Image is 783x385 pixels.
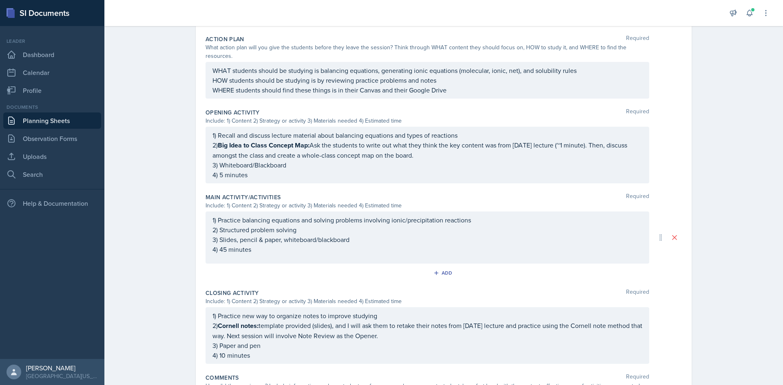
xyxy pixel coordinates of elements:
a: Planning Sheets [3,112,101,129]
p: WHAT students should be studying is balancing equations, generating ionic equations (molecular, i... [212,66,642,75]
span: Required [626,374,649,382]
span: Required [626,108,649,117]
div: Include: 1) Content 2) Strategy or activity 3) Materials needed 4) Estimated time [206,201,649,210]
label: Comments [206,374,239,382]
label: Opening Activity [206,108,260,117]
div: Add [435,270,453,276]
span: Required [626,35,649,43]
p: 4) 5 minutes [212,170,642,180]
span: Required [626,193,649,201]
div: [PERSON_NAME] [26,364,98,372]
p: 2) template provided (slides), and I will ask them to retake their notes from [DATE] lecture and ... [212,321,642,341]
div: Documents [3,103,101,111]
a: Observation Forms [3,130,101,147]
p: 1) Practice new way to organize notes to improve studying [212,311,642,321]
span: Required [626,289,649,297]
p: 4) 10 minutes [212,350,642,360]
div: [GEOGRAPHIC_DATA][US_STATE] in [GEOGRAPHIC_DATA] [26,372,98,380]
strong: Big Idea to Class Concept Map: [218,141,310,150]
p: 2) Ask the students to write out what they think the key content was from [DATE] lecture (~1 minu... [212,140,642,160]
div: Help & Documentation [3,195,101,211]
strong: Cornell notes: [218,321,259,330]
a: Uploads [3,148,101,165]
div: Leader [3,37,101,45]
p: 3) Slides, pencil & paper, whiteboard/blackboard [212,235,642,244]
div: Include: 1) Content 2) Strategy or activity 3) Materials needed 4) Estimated time [206,297,649,306]
p: HOW students should be studying is by reviewing practice problems and notes [212,75,642,85]
a: Search [3,166,101,183]
button: Add [431,267,457,279]
p: 3) Paper and pen [212,341,642,350]
p: 2) Structured problem solving [212,225,642,235]
label: Action Plan [206,35,244,43]
p: 3) Whiteboard/Blackboard [212,160,642,170]
p: WHERE students should find these things is in their Canvas and their Google Drive [212,85,642,95]
label: Closing Activity [206,289,259,297]
a: Profile [3,82,101,99]
div: Include: 1) Content 2) Strategy or activity 3) Materials needed 4) Estimated time [206,117,649,125]
p: 1) Practice balancing equations and solving problems involving ionic/precipitation reactions [212,215,642,225]
p: 4) 45 minutes [212,244,642,254]
label: Main Activity/Activities [206,193,281,201]
div: What action plan will you give the students before they leave the session? Think through WHAT con... [206,43,649,60]
a: Calendar [3,64,101,81]
p: 1) Recall and discuss lecture material about balancing equations and types of reactions [212,130,642,140]
a: Dashboard [3,46,101,63]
